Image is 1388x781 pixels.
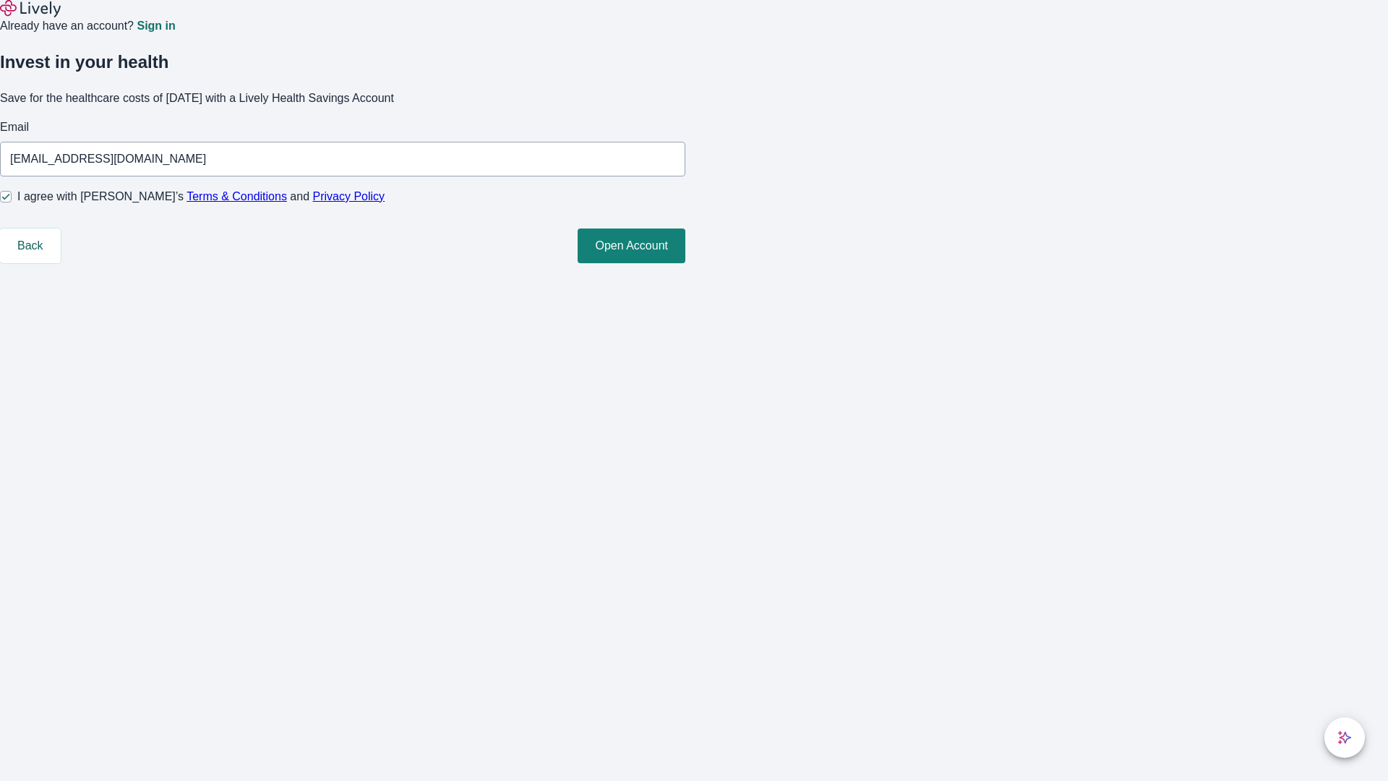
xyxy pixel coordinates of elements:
button: Open Account [578,229,685,263]
a: Terms & Conditions [187,190,287,202]
svg: Lively AI Assistant [1337,730,1352,745]
span: I agree with [PERSON_NAME]’s and [17,188,385,205]
button: chat [1324,717,1365,758]
a: Privacy Policy [313,190,385,202]
a: Sign in [137,20,175,32]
